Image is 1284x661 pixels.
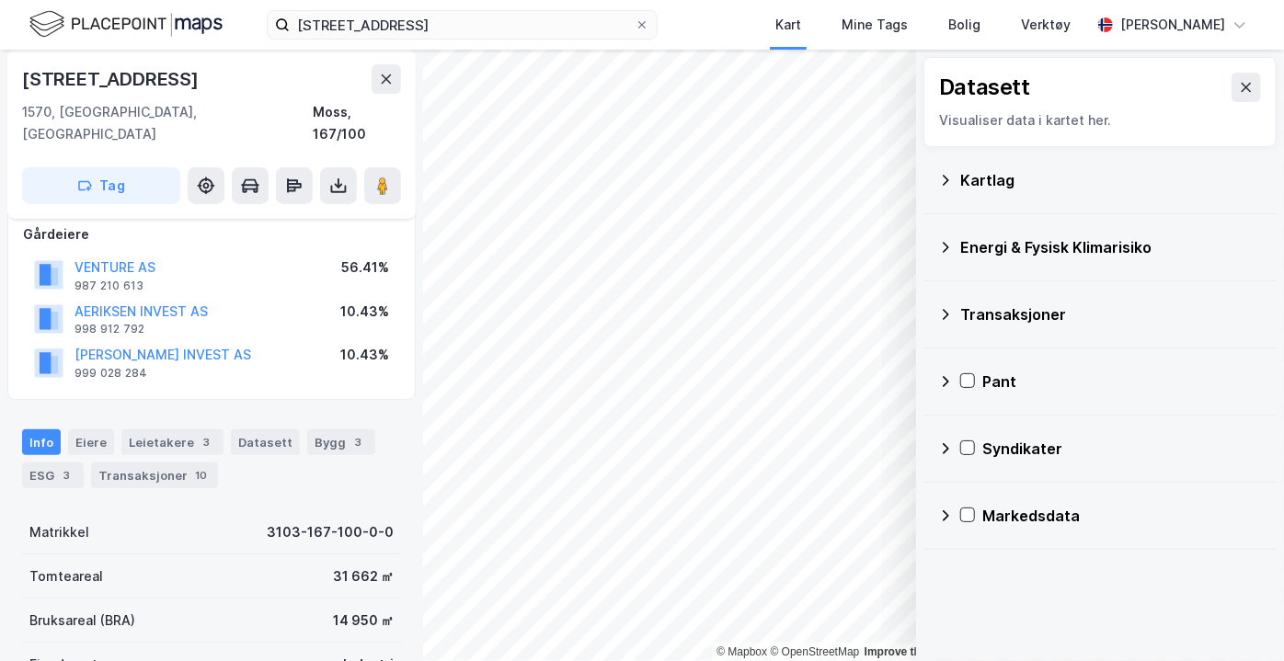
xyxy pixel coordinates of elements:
[29,521,89,543] div: Matrikkel
[68,429,114,455] div: Eiere
[982,505,1262,527] div: Markedsdata
[231,429,300,455] div: Datasett
[842,14,908,36] div: Mine Tags
[29,8,223,40] img: logo.f888ab2527a4732fd821a326f86c7f29.svg
[29,565,103,587] div: Tomteareal
[75,322,144,336] div: 998 912 792
[948,14,980,36] div: Bolig
[1192,573,1284,661] div: Kontrollprogram for chat
[960,236,1262,258] div: Energi & Fysisk Klimarisiko
[307,429,375,455] div: Bygg
[1120,14,1225,36] div: [PERSON_NAME]
[22,462,84,488] div: ESG
[333,565,394,587] div: 31 662 ㎡
[22,64,202,94] div: [STREET_ADDRESS]
[313,101,401,145] div: Moss, 167/100
[939,109,1261,131] div: Visualiser data i kartet her.
[22,429,61,455] div: Info
[350,433,368,451] div: 3
[58,466,76,484] div: 3
[23,223,400,245] div: Gårdeiere
[75,279,143,293] div: 987 210 613
[1192,573,1284,661] iframe: Chat Widget
[91,462,218,488] div: Transaksjoner
[340,344,389,366] div: 10.43%
[267,521,394,543] div: 3103-167-100-0-0
[22,167,180,204] button: Tag
[939,73,1030,102] div: Datasett
[1021,14,1071,36] div: Verktøy
[775,14,801,36] div: Kart
[290,11,635,39] input: Søk på adresse, matrikkel, gårdeiere, leietakere eller personer
[960,303,1262,325] div: Transaksjoner
[717,643,1243,661] div: |
[341,256,389,279] div: 56.41%
[960,169,1262,191] div: Kartlag
[29,610,135,632] div: Bruksareal (BRA)
[121,429,224,455] div: Leietakere
[865,645,956,658] a: Improve this map
[191,466,211,484] div: 10
[340,301,389,323] div: 10.43%
[982,370,1262,393] div: Pant
[198,433,216,451] div: 3
[771,645,860,658] a: OpenStreetMap
[717,645,767,658] a: Mapbox
[22,101,313,145] div: 1570, [GEOGRAPHIC_DATA], [GEOGRAPHIC_DATA]
[982,438,1262,460] div: Syndikater
[75,366,147,381] div: 999 028 284
[333,610,394,632] div: 14 950 ㎡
